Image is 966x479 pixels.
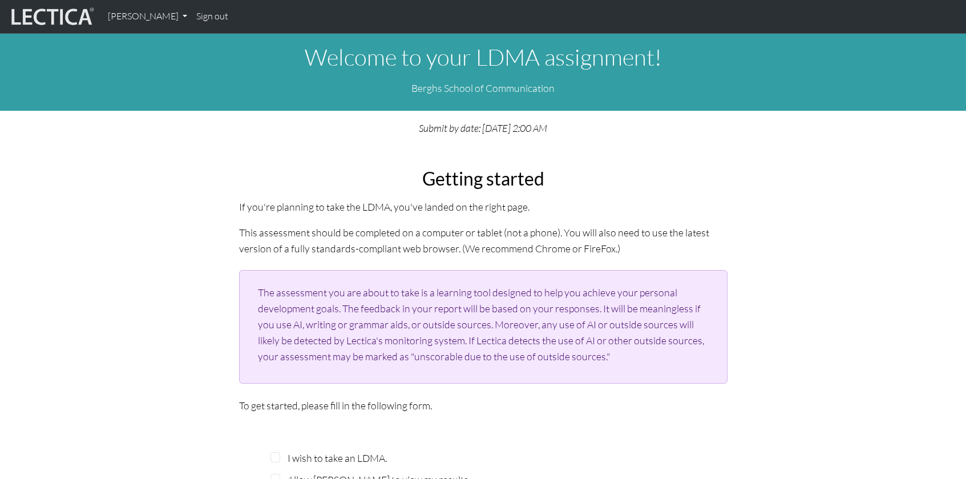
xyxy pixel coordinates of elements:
[288,450,387,466] label: I wish to take an LDMA.
[239,224,727,256] p: This assessment should be completed on a computer or tablet (not a phone). You will also need to ...
[258,284,712,365] p: The assessment you are about to take is a learning tool designed to help you achieve your persona...
[192,5,233,29] a: Sign out
[239,168,727,190] h2: Getting started
[239,199,727,215] p: If you're planning to take the LDMA, you've landed on the right page.
[9,6,94,27] img: lecticalive
[239,397,727,413] p: To get started, please fill in the following form.
[411,82,555,94] span: Berghs School of Communication
[103,5,192,29] a: [PERSON_NAME]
